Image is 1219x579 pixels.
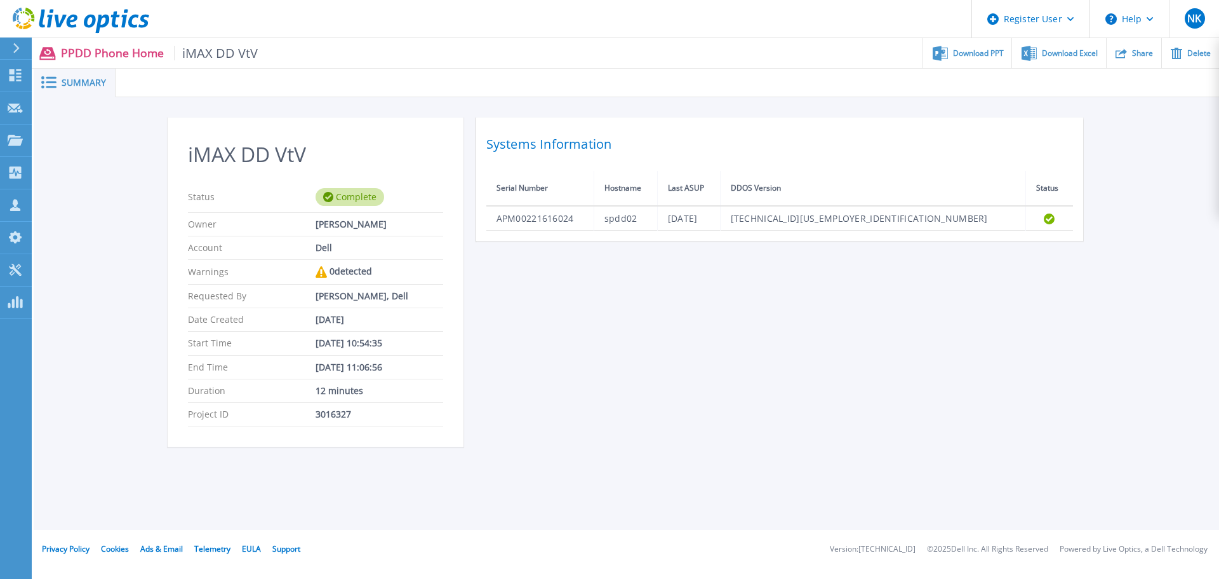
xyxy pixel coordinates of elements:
[188,315,316,325] p: Date Created
[594,171,657,206] th: Hostname
[927,545,1048,554] li: © 2025 Dell Inc. All Rights Reserved
[316,386,443,396] div: 12 minutes
[1025,171,1072,206] th: Status
[188,143,443,167] h2: iMAX DD VtV
[316,266,443,278] div: 0 detected
[486,206,594,231] td: APM00221616024
[316,338,443,348] div: [DATE] 10:54:35
[720,171,1025,206] th: DDOS Version
[188,219,316,229] p: Owner
[272,543,300,554] a: Support
[188,386,316,396] p: Duration
[486,133,1073,156] h2: Systems Information
[188,188,316,206] p: Status
[188,266,316,278] p: Warnings
[140,543,183,554] a: Ads & Email
[188,291,316,301] p: Requested By
[61,46,258,60] p: PPDD Phone Home
[594,206,657,231] td: spdd02
[953,50,1004,57] span: Download PPT
[316,291,443,301] div: [PERSON_NAME], Dell
[1187,50,1211,57] span: Delete
[1132,50,1153,57] span: Share
[188,409,316,419] p: Project ID
[316,315,443,325] div: [DATE]
[316,219,443,229] div: [PERSON_NAME]
[194,543,230,554] a: Telemetry
[486,171,594,206] th: Serial Number
[1042,50,1098,57] span: Download Excel
[188,362,316,372] p: End Time
[316,188,384,206] div: Complete
[657,206,720,231] td: [DATE]
[188,243,316,253] p: Account
[42,543,90,554] a: Privacy Policy
[657,171,720,206] th: Last ASUP
[1187,13,1201,24] span: NK
[830,545,916,554] li: Version: [TECHNICAL_ID]
[188,338,316,348] p: Start Time
[1060,545,1208,554] li: Powered by Live Optics, a Dell Technology
[720,206,1025,231] td: [TECHNICAL_ID][US_EMPLOYER_IDENTIFICATION_NUMBER]
[174,46,258,60] span: iMAX DD VtV
[242,543,261,554] a: EULA
[101,543,129,554] a: Cookies
[316,243,443,253] div: Dell
[316,409,443,419] div: 3016327
[316,362,443,372] div: [DATE] 11:06:56
[62,78,106,87] span: Summary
